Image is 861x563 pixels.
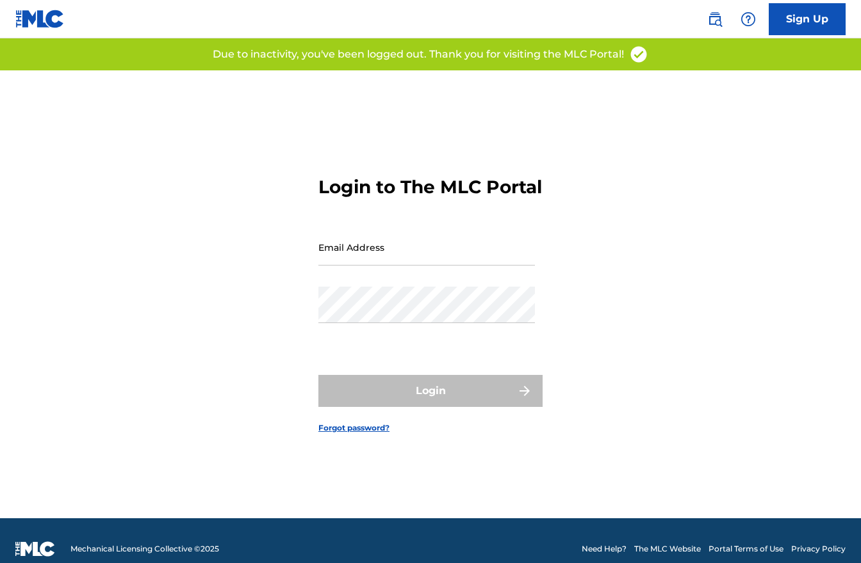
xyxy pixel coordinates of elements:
a: The MLC Website [634,543,701,555]
p: Due to inactivity, you've been logged out. Thank you for visiting the MLC Portal! [213,47,624,62]
img: search [707,12,723,27]
a: Forgot password? [318,422,389,434]
img: logo [15,541,55,557]
a: Privacy Policy [791,543,846,555]
div: Help [735,6,761,32]
a: Portal Terms of Use [709,543,783,555]
a: Public Search [702,6,728,32]
a: Sign Up [769,3,846,35]
h3: Login to The MLC Portal [318,176,542,198]
a: Need Help? [582,543,627,555]
span: Mechanical Licensing Collective © 2025 [70,543,219,555]
img: MLC Logo [15,10,65,28]
img: help [741,12,756,27]
img: access [629,45,648,64]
